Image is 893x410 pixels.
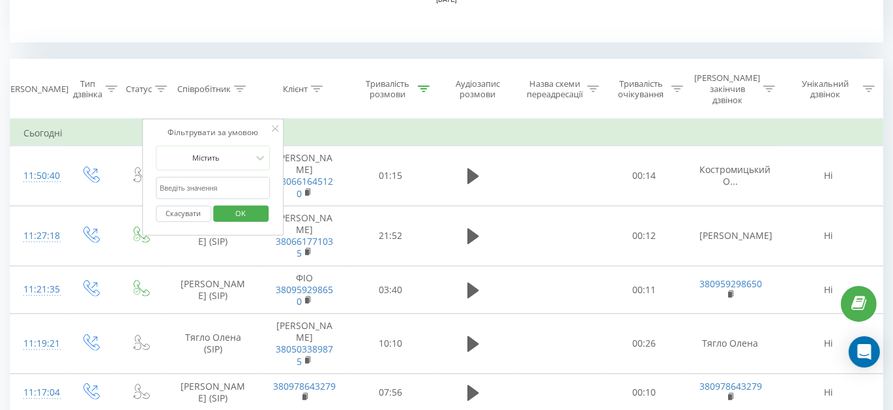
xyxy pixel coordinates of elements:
[694,72,760,106] div: [PERSON_NAME] закінчив дзвінок
[348,314,433,374] td: 10:10
[699,277,762,290] a: 380959298650
[166,266,260,314] td: [PERSON_NAME] (SIP)
[686,314,774,374] td: Тягло Олена
[526,78,584,101] div: Назва схеми переадресації
[23,163,51,189] div: 11:50:40
[774,314,883,374] td: Ні
[222,203,259,223] span: OK
[276,343,333,367] a: 380503389875
[602,146,686,206] td: 00:14
[23,277,51,302] div: 11:21:35
[360,78,415,101] div: Тривалість розмови
[348,146,433,206] td: 01:15
[276,235,333,259] a: 380661771035
[774,146,883,206] td: Ні
[602,314,686,374] td: 00:26
[445,78,511,101] div: Аудіозапис розмови
[23,331,51,356] div: 11:19:21
[23,223,51,249] div: 11:27:18
[686,206,774,266] td: [PERSON_NAME]
[166,314,260,374] td: Тягло Олена (SIP)
[348,266,433,314] td: 03:40
[23,380,51,405] div: 11:17:04
[276,283,333,307] a: 380959298650
[126,84,152,95] div: Статус
[10,120,883,146] td: Сьогодні
[273,380,336,392] a: 380978643279
[849,336,880,368] div: Open Intercom Messenger
[774,266,883,314] td: Ні
[790,78,860,101] div: Унікальний дзвінок
[260,266,348,314] td: ФІО
[177,84,231,95] div: Співробітник
[774,206,883,266] td: Ні
[260,146,348,206] td: [PERSON_NAME]
[699,380,762,392] a: 380978643279
[260,314,348,374] td: [PERSON_NAME]
[613,78,668,101] div: Тривалість очікування
[283,84,308,95] div: Клієнт
[699,163,770,187] span: Костромицький О...
[156,206,211,222] button: Скасувати
[156,177,271,200] input: Введіть значення
[213,206,269,222] button: OK
[348,206,433,266] td: 21:52
[260,206,348,266] td: [PERSON_NAME]
[73,78,102,101] div: Тип дзвінка
[602,206,686,266] td: 00:12
[3,84,68,95] div: [PERSON_NAME]
[602,266,686,314] td: 00:11
[156,126,271,139] div: Фільтрувати за умовою
[276,175,333,199] a: 380661645120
